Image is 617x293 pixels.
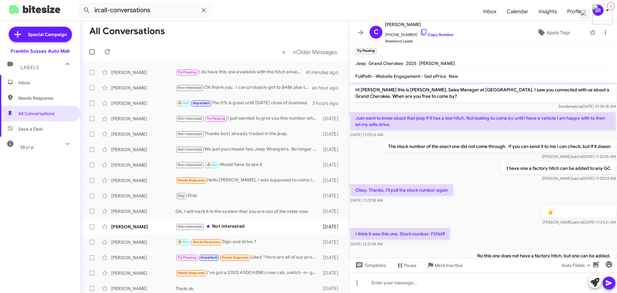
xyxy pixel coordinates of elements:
[354,260,386,271] span: Templates
[296,49,337,56] span: Older Messages
[178,147,202,151] span: Not-Interested
[320,254,344,261] div: [DATE]
[320,146,344,153] div: [DATE]
[9,27,72,42] a: Special Campaign
[422,260,468,271] button: Mark Inactive
[320,177,344,184] div: [DATE]
[221,255,249,260] span: Needs Response
[320,162,344,168] div: [DATE]
[562,2,587,21] a: Profile
[175,238,320,246] div: Sign and drive ?
[18,110,55,117] span: All Conversations
[350,228,450,240] p: I think it was this one. Stock number: F51669
[592,4,613,24] img: minimized-icon.png
[312,100,344,106] div: 3 hours ago
[111,270,175,276] div: [PERSON_NAME]
[571,104,582,109] span: said at
[111,224,175,230] div: [PERSON_NAME]
[111,177,175,184] div: [PERSON_NAME]
[350,112,616,130] p: Just want to know about that jeep if it has a tow hitch. Not looking to come by until I have a ve...
[175,161,320,169] div: Would have to see it
[478,2,502,21] a: Inbox
[349,260,391,271] button: Templates
[391,260,422,271] button: Pause
[383,141,616,152] p: The stock number of the exact one did not come through. If you can send it to me I can check, but...
[580,10,589,18] img: minimized-close.png
[175,254,320,261] div: Liked “Here are all of our pre-owned Wranglers”
[111,146,175,153] div: [PERSON_NAME]
[175,285,320,292] div: Thats ok.
[320,270,344,276] div: [DATE]
[449,73,458,79] span: New
[178,86,202,90] span: Not-Interested
[178,116,202,121] span: Not-Interested
[175,69,306,76] div: I do have this one available with the hitch already at the storage facility
[542,154,616,159] span: [PERSON_NAME] [DATE] 11:22:45 AM
[320,239,344,245] div: [DATE]
[350,184,453,196] p: Okay. Thanks. I'll pull the stock number again
[607,2,615,10] div: 1
[111,162,175,168] div: [PERSON_NAME]
[502,2,533,21] span: Calendar
[547,27,570,38] span: Apply Tags
[404,260,416,271] span: Pause
[350,132,383,137] span: [DATE] 11:03:16 AM
[420,32,454,37] a: Copy Number
[175,223,320,230] div: Not interested
[175,177,320,184] div: Hello [PERSON_NAME], I was supposed to come in a few weeks ago but had a family emergency down in...
[355,73,446,79] span: FullPath - Website Engagement - Get ePrice
[175,115,320,122] div: I just wanted to give you this number which had to be authorized from the executive level. It is ...
[562,260,593,271] span: Auto Fields
[89,26,165,36] h1: All Conversations
[175,269,320,277] div: I've got a 2020 4500 HEMI crew cab, switch -n- go (dumpster & flatbed) with about 7000 miles
[111,115,175,122] div: [PERSON_NAME]
[175,130,320,138] div: Thanks but I already traded in the jeep.
[282,48,285,56] span: «
[520,27,586,38] button: Apply Tags
[542,176,616,181] span: [PERSON_NAME] [DATE] 11:23:03 AM
[289,45,341,59] button: Next
[369,60,403,66] span: Grand Cherokee
[406,60,416,66] span: 2025
[18,126,42,132] span: Save a Deal
[201,255,217,260] span: Important
[320,224,344,230] div: [DATE]
[419,60,455,66] span: [PERSON_NAME]
[111,85,175,91] div: [PERSON_NAME]
[175,84,312,91] div: Ok thank you. I can probably get to $48k plus taxes and fees, but cannot take care of your taxes ...
[111,208,175,215] div: [PERSON_NAME]
[320,208,344,215] div: [DATE]
[533,2,562,21] span: Insights
[175,146,320,153] div: We just purchased two Jeep Wranglers. No longer in the market
[320,115,344,122] div: [DATE]
[28,31,67,38] span: Special Campaign
[559,104,616,109] span: Sender [DATE] 10:35:18 AM
[385,28,454,38] span: [PHONE_NUMBER]
[350,84,616,102] p: Hi [PERSON_NAME] this is [PERSON_NAME], Sales Manager at [GEOGRAPHIC_DATA]. I saw you connected w...
[320,131,344,137] div: [DATE]
[320,285,344,292] div: [DATE]
[178,224,202,229] span: Not-Interested
[355,48,377,54] small: Try Pausing
[207,163,218,167] span: 🔥 Hot
[178,101,189,105] span: 🔥 Hot
[278,45,289,59] button: Previous
[178,178,205,182] span: Needs Response
[350,242,383,246] span: [DATE] 12:21:58 PM
[178,70,196,74] span: Try Pausing
[472,250,616,261] p: No this one does not have a factory hitch, but one can be added.
[111,131,175,137] div: [PERSON_NAME]
[111,69,175,76] div: [PERSON_NAME]
[350,198,383,203] span: [DATE] 11:23:38 AM
[542,220,616,224] span: [PERSON_NAME] [DATE] 11:24:21 AM
[178,255,196,260] span: Try Pausing
[21,144,34,150] span: More
[111,239,175,245] div: [PERSON_NAME]
[193,101,210,105] span: Important
[278,45,341,59] nav: Page navigation example
[111,193,175,199] div: [PERSON_NAME]
[178,132,202,136] span: Not-Interested
[355,60,366,66] span: Jeep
